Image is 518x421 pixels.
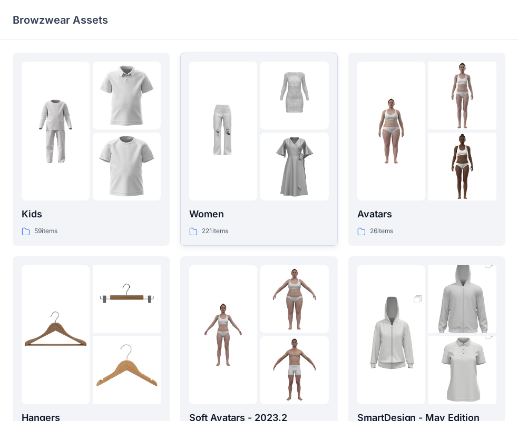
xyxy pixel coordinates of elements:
img: folder 1 [357,284,425,386]
p: 26 items [370,226,393,237]
img: folder 3 [260,133,328,201]
img: folder 3 [93,336,161,404]
img: folder 1 [189,300,257,368]
p: 221 items [202,226,228,237]
img: folder 2 [260,62,328,129]
img: folder 1 [357,97,425,165]
a: folder 1folder 2folder 3Women221items [180,53,337,246]
img: folder 1 [22,97,90,165]
a: folder 1folder 2folder 3Kids59items [13,53,170,246]
img: folder 2 [428,62,496,129]
img: folder 1 [22,300,90,368]
a: folder 1folder 2folder 3Avatars26items [348,53,505,246]
img: folder 3 [260,336,328,404]
img: folder 2 [93,265,161,333]
img: folder 2 [260,265,328,333]
img: folder 2 [93,62,161,129]
p: 59 items [34,226,57,237]
p: Browzwear Assets [13,13,108,27]
p: Women [189,207,328,222]
img: folder 3 [93,133,161,201]
img: folder 1 [189,97,257,165]
img: folder 3 [428,133,496,201]
p: Avatars [357,207,496,222]
p: Kids [22,207,161,222]
img: folder 2 [428,248,496,350]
